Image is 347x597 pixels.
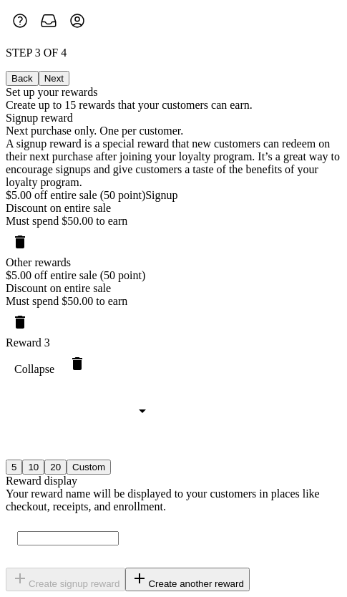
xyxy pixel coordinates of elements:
div: Must spend $50.00 to earn [6,295,341,308]
button: Delete reward [63,349,92,378]
div: Next purchase only. One per customer. [6,125,341,137]
div: Set up your rewards [6,86,341,99]
div: Discount on entire sale [6,282,341,295]
div: Create up to 15 rewards that your customers can earn. [6,99,341,112]
button: Delete reward [6,308,34,336]
div: Reward 3 [6,336,341,349]
button: Create another reward [125,568,249,591]
div: Signup reward [6,112,341,125]
span: Other rewards [6,256,71,268]
button: 5 [6,460,22,475]
button: Next [39,71,69,86]
button: Back [6,71,39,86]
div: Discount on entire sale [6,202,341,215]
div: Must spend $50.00 to earn [6,215,341,228]
button: 20 [44,460,67,475]
span: $5.00 off entire sale (50 point) [6,189,145,201]
button: 10 [22,460,44,475]
div: Your reward name will be displayed to your customers in places like checkout, receipts, and enrol... [6,487,341,513]
span: Signup [145,189,177,201]
button: Custom [67,460,111,475]
div: Reward display [6,475,341,487]
div: A signup reward is a special reward that new customers can redeem on their next purchase after jo... [6,137,341,189]
button: Create signup reward [6,568,125,591]
div: $5.00 off entire sale (50 point) [6,269,341,282]
p: STEP 3 OF 4 [6,47,341,59]
button: Collapse [6,355,63,384]
span: Collapse [14,363,54,376]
